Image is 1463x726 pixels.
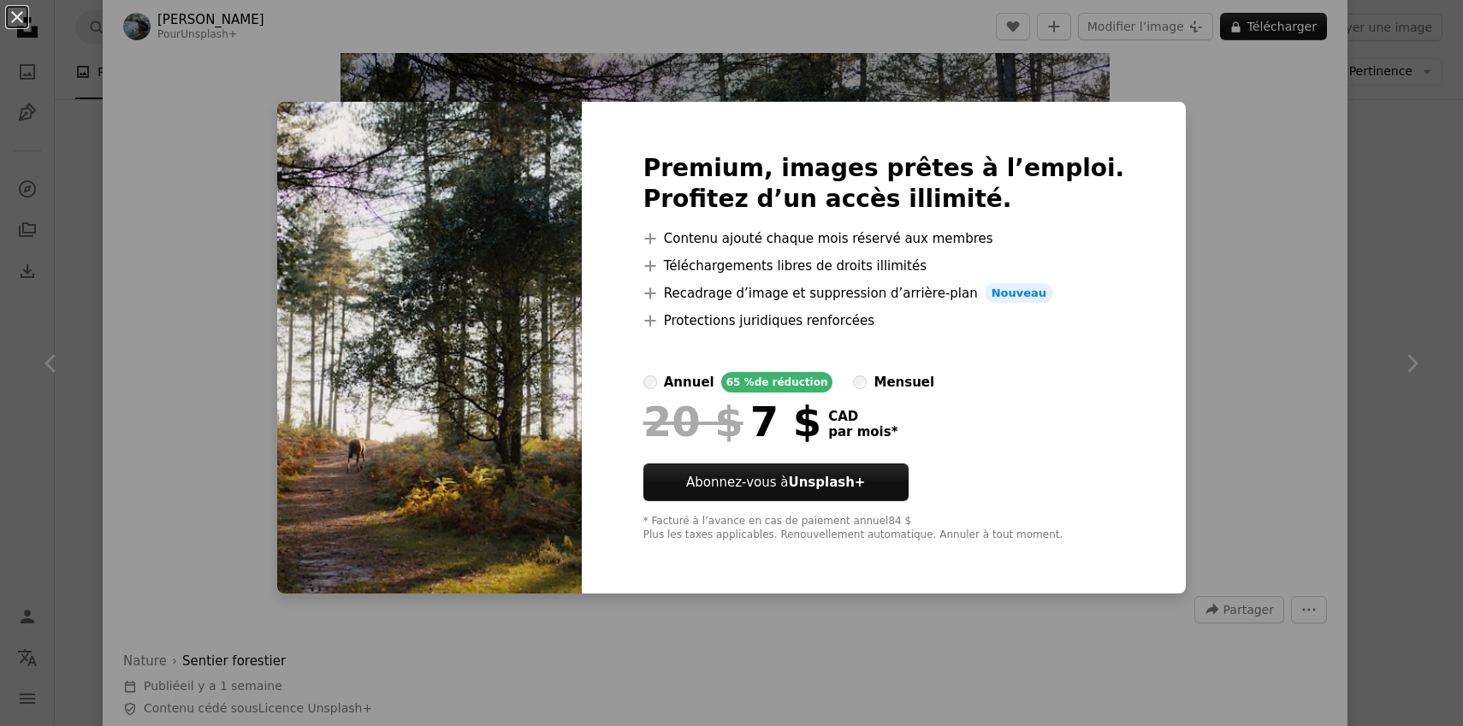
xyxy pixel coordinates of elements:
div: annuel [664,372,714,393]
img: premium_photo-1758367455840-0db6813ea335 [277,102,582,594]
span: 20 $ [643,399,743,444]
li: Téléchargements libres de droits illimités [643,256,1125,276]
span: Nouveau [985,283,1053,304]
div: mensuel [874,372,934,393]
li: Contenu ajouté chaque mois réservé aux membres [643,228,1125,249]
h2: Premium, images prêtes à l’emploi. Profitez d’un accès illimité. [643,153,1125,215]
span: par mois * [828,424,897,440]
li: Recadrage d’image et suppression d’arrière-plan [643,283,1125,304]
strong: Unsplash+ [788,475,865,490]
li: Protections juridiques renforcées [643,310,1125,331]
div: 65 % de réduction [721,372,833,393]
button: Abonnez-vous àUnsplash+ [643,463,909,501]
span: CAD [828,409,897,424]
div: 7 $ [643,399,821,444]
input: mensuel [853,375,867,389]
div: * Facturé à l’avance en cas de paiement annuel 84 $ Plus les taxes applicables. Renouvellement au... [643,515,1125,542]
input: annuel65 %de réduction [643,375,657,389]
